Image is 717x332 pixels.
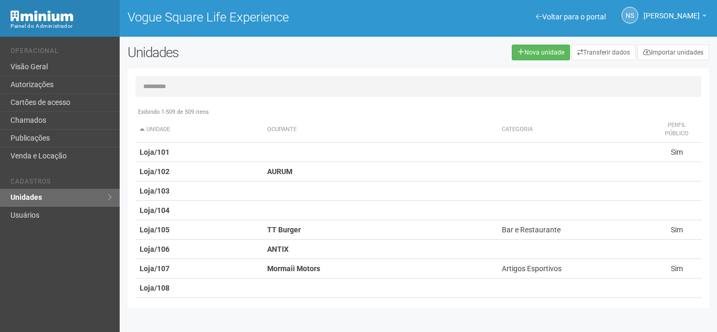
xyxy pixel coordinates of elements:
[135,117,263,143] th: Unidade: activate to sort column descending
[10,47,112,58] li: Operacional
[128,45,361,60] h2: Unidades
[140,148,170,156] strong: Loja/101
[140,226,170,234] strong: Loja/105
[621,7,638,24] a: NS
[128,10,410,24] h1: Vogue Square Life Experience
[140,167,170,176] strong: Loja/102
[498,220,653,240] td: Bar e Restaurante
[498,259,653,279] td: Artigos Esportivos
[536,13,606,21] a: Voltar para o portal
[10,178,112,189] li: Cadastros
[671,264,683,273] span: Sim
[572,45,636,60] a: Transferir dados
[10,22,112,31] div: Painel do Administrador
[10,10,73,22] img: Minium
[267,264,320,273] strong: Mormaii Motors
[644,13,707,22] a: [PERSON_NAME]
[140,245,170,253] strong: Loja/106
[140,206,170,215] strong: Loja/104
[652,117,701,143] th: Perfil público: activate to sort column ascending
[637,45,709,60] a: Importar unidades
[498,117,653,143] th: Categoria: activate to sort column ascending
[263,117,498,143] th: Ocupante: activate to sort column ascending
[512,45,570,60] a: Nova unidade
[267,167,292,176] strong: AURUM
[140,187,170,195] strong: Loja/103
[267,245,289,253] strong: ANTIX
[140,284,170,292] strong: Loja/108
[671,148,683,156] span: Sim
[267,226,301,234] strong: TT Burger
[644,2,700,20] span: Nicolle Silva
[140,264,170,273] strong: Loja/107
[135,108,701,117] div: Exibindo 1-509 de 509 itens
[671,226,683,234] span: Sim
